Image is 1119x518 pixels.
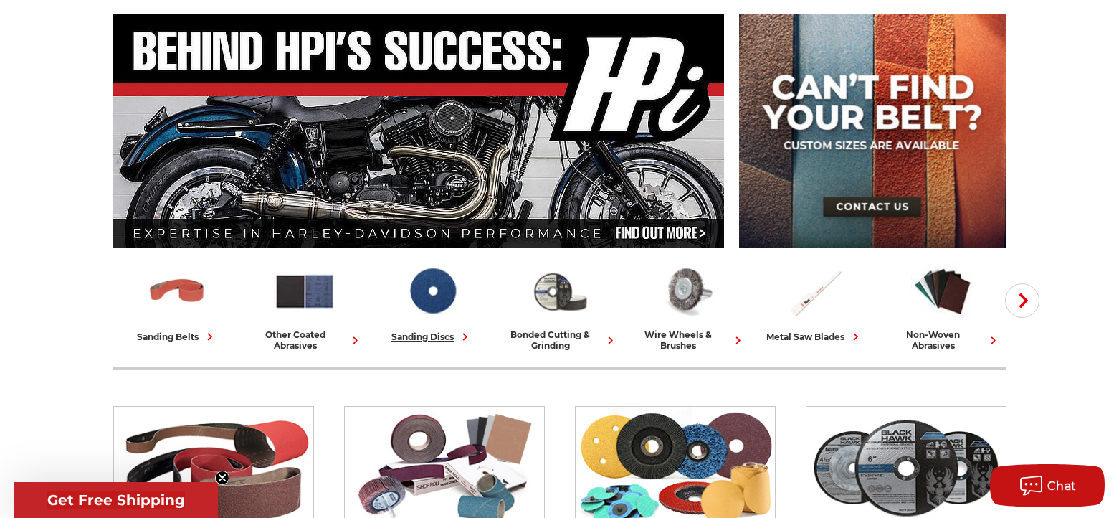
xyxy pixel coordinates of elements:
[247,260,363,351] a: other coated abrasives
[757,260,873,344] a: metal saw blades
[502,260,618,351] a: bonded cutting & grinding
[1047,479,1077,493] span: Chat
[113,14,725,248] img: Banner for an interview featuring Horsepower Inc who makes Harley performance upgrades featured o...
[885,260,1001,351] a: non-woven abrasives
[990,464,1105,507] button: Chat
[119,260,235,344] a: sanding belts
[374,260,490,344] a: sanding discs
[137,329,217,344] div: sanding belts
[1005,283,1039,318] button: Next
[656,260,719,322] img: Wire Wheels & Brushes
[215,471,229,485] button: Close teaser
[47,491,185,509] span: Get Free Shipping
[401,260,464,322] img: Sanding Discs
[528,260,591,322] img: Bonded Cutting & Grinding
[273,260,336,322] img: Other Coated Abrasives
[739,14,1006,248] img: promo banner for custom belts.
[146,260,209,322] img: Sanding Belts
[911,260,974,322] img: Non-woven Abrasives
[766,329,863,344] div: metal saw blades
[885,329,1001,351] div: non-woven abrasives
[784,260,847,322] img: Metal Saw Blades
[14,482,218,518] div: Get Free ShippingClose teaser
[629,260,746,351] a: wire wheels & brushes
[391,329,472,344] div: sanding discs
[502,329,618,351] div: bonded cutting & grinding
[247,329,363,351] div: other coated abrasives
[629,329,746,351] div: wire wheels & brushes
